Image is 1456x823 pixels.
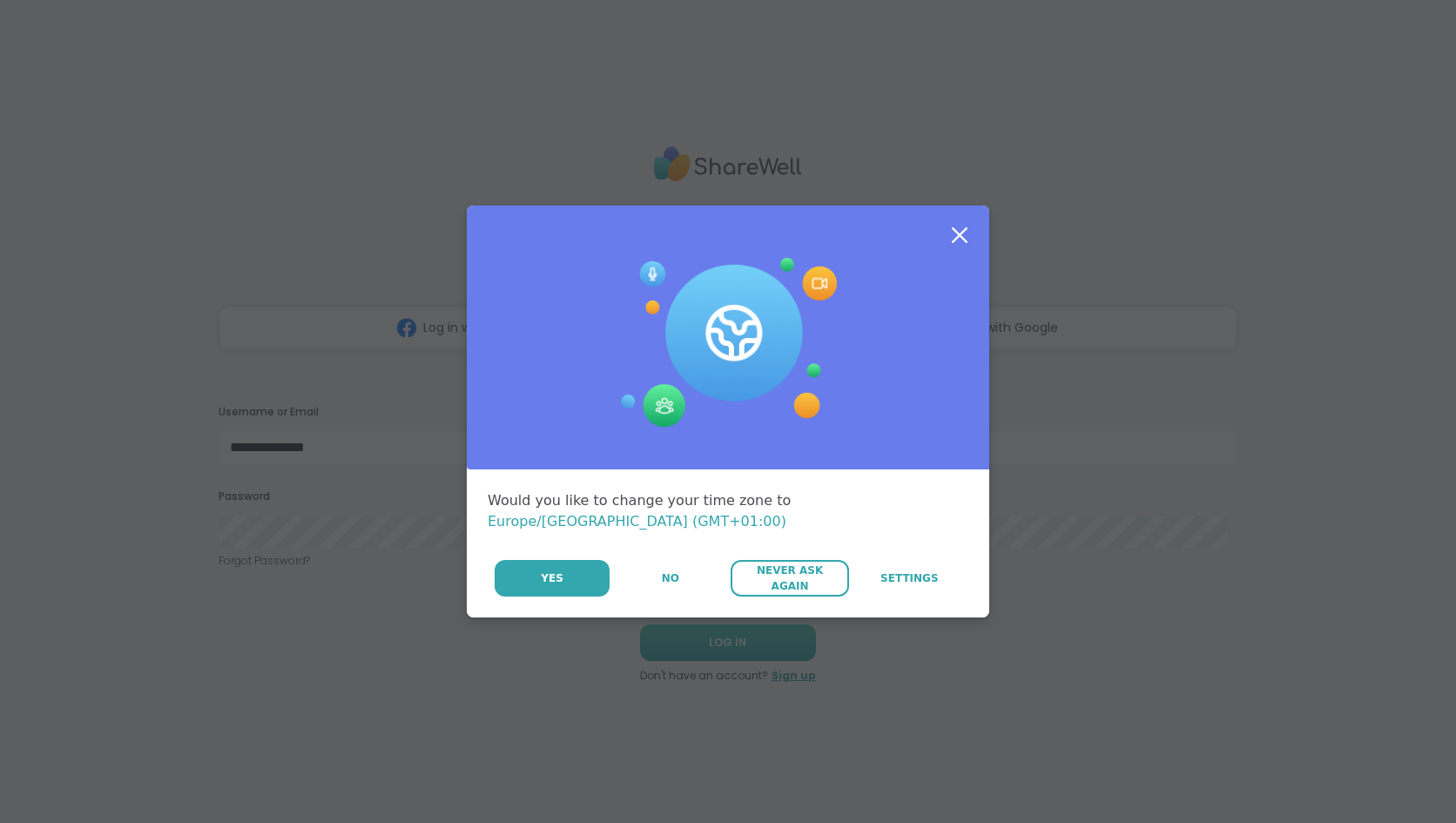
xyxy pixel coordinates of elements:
span: Never Ask Again [739,563,839,594]
a: Settings [851,560,968,597]
span: Yes [541,570,563,586]
span: Europe/[GEOGRAPHIC_DATA] (GMT+01:00) [488,513,786,530]
button: No [611,560,729,597]
span: No [662,570,679,586]
img: Session Experience [619,258,837,428]
span: Settings [880,570,939,586]
div: Would you like to change your time zone to [488,490,968,532]
button: Never Ask Again [731,560,848,597]
button: Yes [495,560,610,597]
